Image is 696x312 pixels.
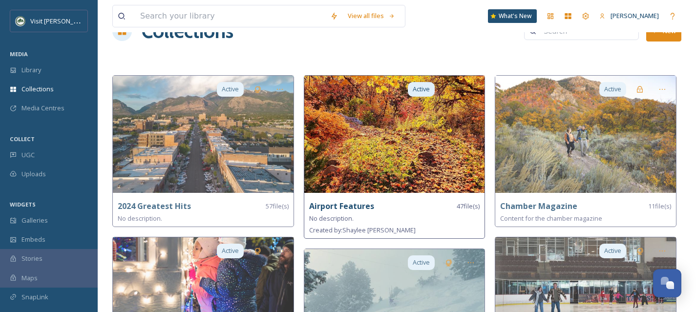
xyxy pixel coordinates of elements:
[21,254,42,263] span: Stories
[500,214,602,223] span: Content for the chamber magazine
[604,246,621,255] span: Active
[488,9,537,23] a: What's New
[21,65,41,75] span: Library
[495,76,676,193] img: 84bfba46-df5b-4210-bc7b-dcc0c32a8f20.jpg
[118,214,162,223] span: No description.
[309,201,374,211] strong: Airport Features
[222,84,239,94] span: Active
[611,11,659,20] span: [PERSON_NAME]
[21,216,48,225] span: Galleries
[21,273,38,283] span: Maps
[10,201,36,208] span: WIDGETS
[21,169,46,179] span: Uploads
[343,6,400,25] a: View all files
[21,84,54,94] span: Collections
[16,16,25,26] img: Unknown.png
[309,214,354,223] span: No description.
[10,135,35,143] span: COLLECT
[648,202,671,211] span: 11 file(s)
[653,269,681,297] button: Open Chat
[21,292,48,302] span: SnapLink
[135,5,325,27] input: Search your library
[304,76,485,193] img: 5f10b9e8-2520-458d-82e9-0ca3d9a6e3ad.jpg
[413,258,430,267] span: Active
[10,50,28,58] span: MEDIA
[21,104,64,113] span: Media Centres
[30,16,92,25] span: Visit [PERSON_NAME]
[113,76,294,193] img: 04160386-f77d-44d8-a3f3-5cc1f9b87ceb.jpg
[118,201,191,211] strong: 2024 Greatest Hits
[500,201,577,211] strong: Chamber Magazine
[309,226,416,234] span: Created by: Shaylee [PERSON_NAME]
[21,235,45,244] span: Embeds
[222,246,239,255] span: Active
[266,202,289,211] span: 57 file(s)
[21,150,35,160] span: UGC
[604,84,621,94] span: Active
[594,6,664,25] a: [PERSON_NAME]
[457,202,480,211] span: 47 file(s)
[413,84,430,94] span: Active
